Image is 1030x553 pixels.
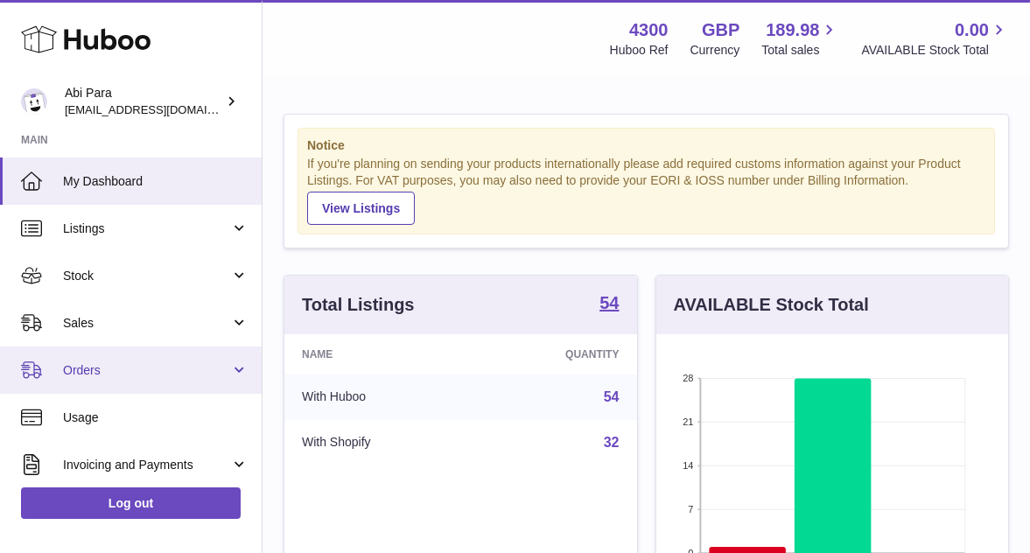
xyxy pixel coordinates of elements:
div: Huboo Ref [610,42,669,59]
text: 7 [688,504,693,514]
th: Name [284,334,474,374]
span: Total sales [761,42,839,59]
th: Quantity [474,334,636,374]
strong: GBP [702,18,739,42]
a: View Listings [307,192,415,225]
a: 0.00 AVAILABLE Stock Total [861,18,1009,59]
span: Invoicing and Payments [63,457,230,473]
text: 14 [683,460,693,471]
div: Abi Para [65,85,222,118]
a: Log out [21,487,241,519]
strong: 4300 [629,18,669,42]
span: Usage [63,409,249,426]
td: With Huboo [284,374,474,420]
span: Listings [63,220,230,237]
span: AVAILABLE Stock Total [861,42,1009,59]
text: 28 [683,373,693,383]
span: 0.00 [955,18,989,42]
a: 32 [604,435,620,450]
span: Orders [63,362,230,379]
span: Stock [63,268,230,284]
div: Currency [690,42,740,59]
td: With Shopify [284,420,474,465]
a: 54 [599,294,619,315]
span: Sales [63,315,230,332]
img: Abi@mifo.co.uk [21,88,47,115]
strong: 54 [599,294,619,311]
span: 189.98 [766,18,819,42]
h3: Total Listings [302,293,415,317]
div: If you're planning on sending your products internationally please add required customs informati... [307,156,985,224]
strong: Notice [307,137,985,154]
h3: AVAILABLE Stock Total [674,293,869,317]
a: 54 [604,389,620,404]
span: My Dashboard [63,173,249,190]
span: [EMAIL_ADDRESS][DOMAIN_NAME] [65,102,257,116]
a: 189.98 Total sales [761,18,839,59]
text: 21 [683,416,693,427]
